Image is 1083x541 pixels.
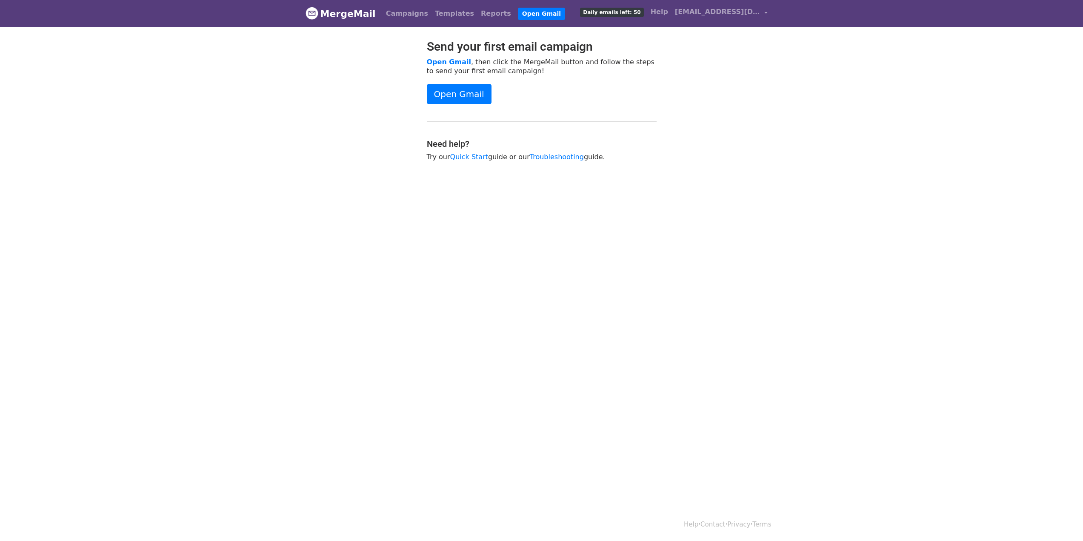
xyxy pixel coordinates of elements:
h2: Send your first email campaign [427,40,657,54]
a: [EMAIL_ADDRESS][DOMAIN_NAME] [672,3,771,23]
a: Reports [477,5,514,22]
p: Try our guide or our guide. [427,152,657,161]
h4: Need help? [427,139,657,149]
a: Open Gmail [518,8,565,20]
a: Open Gmail [427,58,471,66]
span: [EMAIL_ADDRESS][DOMAIN_NAME] [675,7,760,17]
a: Open Gmail [427,84,491,104]
a: Campaigns [383,5,431,22]
a: Quick Start [450,153,488,161]
a: Troubleshooting [530,153,584,161]
a: Privacy [727,521,750,528]
a: Terms [752,521,771,528]
span: Daily emails left: 50 [580,8,643,17]
a: MergeMail [306,5,376,23]
a: Help [684,521,698,528]
a: Contact [700,521,725,528]
img: MergeMail logo [306,7,318,20]
a: Help [647,3,672,20]
a: Daily emails left: 50 [577,3,647,20]
a: Templates [431,5,477,22]
p: , then click the MergeMail button and follow the steps to send your first email campaign! [427,57,657,75]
